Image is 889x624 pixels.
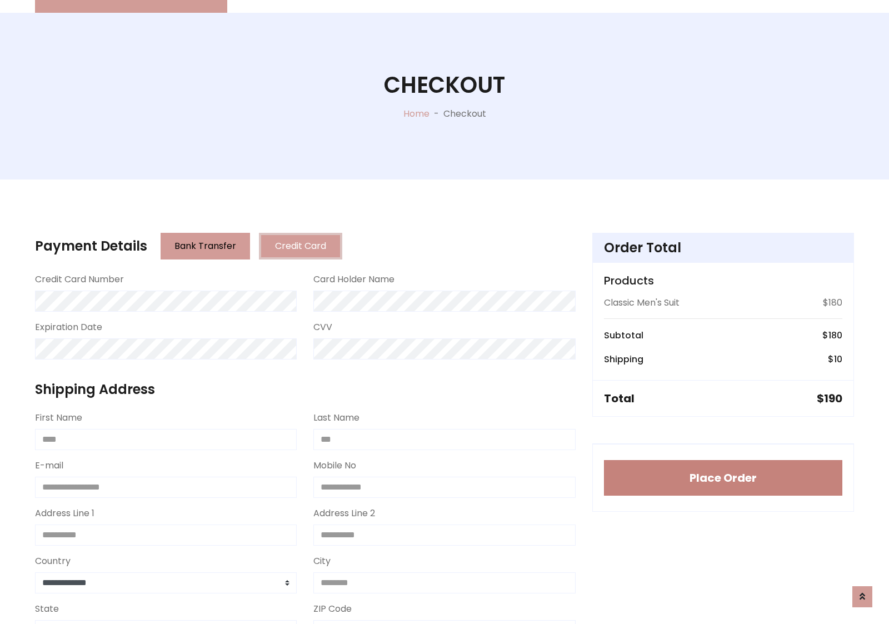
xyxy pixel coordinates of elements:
h6: Subtotal [604,330,643,341]
p: - [429,107,443,121]
button: Place Order [604,460,842,496]
label: E-mail [35,459,63,472]
h4: Payment Details [35,238,147,254]
label: Country [35,555,71,568]
p: $180 [823,296,842,309]
label: Expiration Date [35,321,102,334]
h6: Shipping [604,354,643,365]
span: 180 [828,329,842,342]
h6: $ [822,330,842,341]
label: Address Line 2 [313,507,375,520]
h5: Total [604,392,635,405]
label: CVV [313,321,332,334]
h4: Shipping Address [35,382,576,398]
label: ZIP Code [313,602,352,616]
a: Home [403,107,429,120]
button: Bank Transfer [161,233,250,259]
label: Card Holder Name [313,273,394,286]
h5: $ [817,392,842,405]
label: State [35,602,59,616]
label: Credit Card Number [35,273,124,286]
label: Address Line 1 [35,507,94,520]
label: Mobile No [313,459,356,472]
label: City [313,555,331,568]
span: 10 [834,353,842,366]
h5: Products [604,274,842,287]
p: Classic Men's Suit [604,296,680,309]
h6: $ [828,354,842,365]
span: 190 [824,391,842,406]
p: Checkout [443,107,486,121]
h1: Checkout [384,72,505,98]
label: Last Name [313,411,359,425]
button: Credit Card [259,233,342,259]
label: First Name [35,411,82,425]
h4: Order Total [604,240,842,256]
